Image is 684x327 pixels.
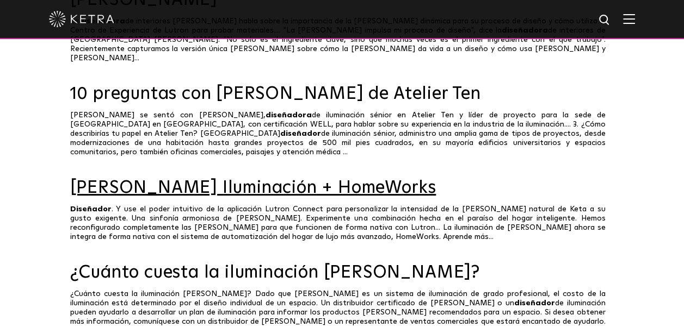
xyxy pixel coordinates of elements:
span: diseñador [280,130,321,137]
a: ¿Cuánto cuesta la iluminación [PERSON_NAME]? [70,263,614,282]
p: La de interiores [PERSON_NAME] habla sobre la importancia de la [PERSON_NAME] dinámica para su pr... [70,17,614,63]
img: ketra-logo-2019-white [49,11,114,27]
a: [PERSON_NAME] Iluminación + HomeWorks [70,179,614,198]
span: Diseñador [70,205,112,213]
p: . Y use el poder intuitivo de la aplicación Lutron Connect para personalizar la intensidad de la ... [70,205,614,242]
span: diseñador [514,299,555,307]
img: icono de búsqueda [598,14,612,27]
p: [PERSON_NAME] se sentó con [PERSON_NAME], de iluminación sénior en Atelier Ten y líder de proyect... [70,111,614,157]
img: Hamburger%20Nav.svg [623,14,635,24]
span: diseñadora [265,111,311,119]
a: 10 preguntas con [PERSON_NAME] de Atelier Ten [70,85,614,104]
